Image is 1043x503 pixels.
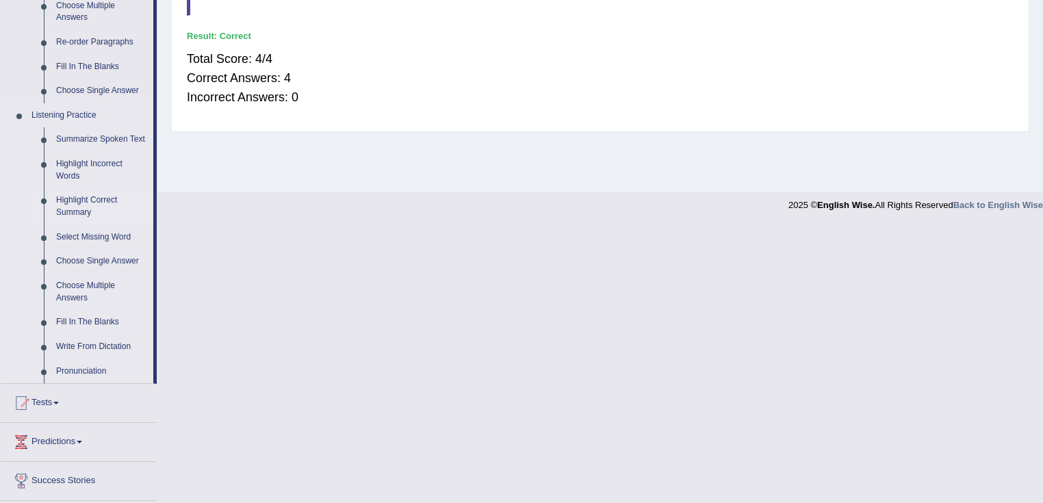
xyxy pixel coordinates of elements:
a: Tests [1,384,157,418]
a: Success Stories [1,462,157,496]
a: Fill In The Blanks [50,55,153,79]
a: Fill In The Blanks [50,310,153,335]
a: Choose Single Answer [50,79,153,103]
a: Back to English Wise [953,200,1043,210]
strong: English Wise. [817,200,875,210]
a: Write From Dictation [50,335,153,359]
a: Summarize Spoken Text [50,127,153,152]
div: Result: [187,29,1014,42]
a: Select Missing Word [50,225,153,250]
a: Choose Single Answer [50,249,153,274]
a: Highlight Incorrect Words [50,152,153,188]
a: Pronunciation [50,359,153,384]
a: Predictions [1,423,157,457]
a: Choose Multiple Answers [50,274,153,310]
div: Total Score: 4/4 Correct Answers: 4 Incorrect Answers: 0 [187,42,1014,114]
a: Re-order Paragraphs [50,30,153,55]
a: Highlight Correct Summary [50,188,153,224]
div: 2025 © All Rights Reserved [788,192,1043,211]
a: Listening Practice [25,103,153,128]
